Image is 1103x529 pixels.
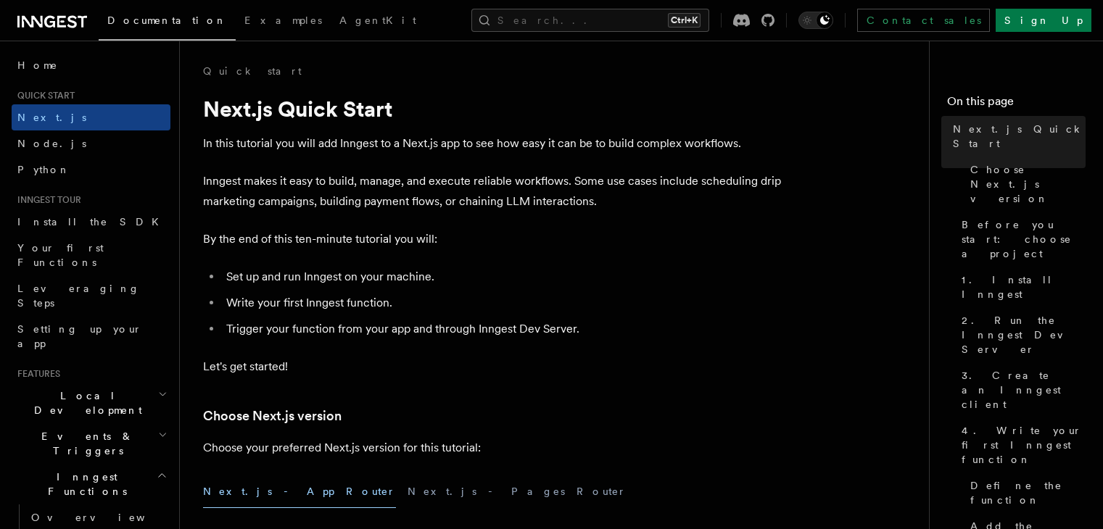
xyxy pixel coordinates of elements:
a: AgentKit [331,4,425,39]
a: Setting up your app [12,316,170,357]
span: Inngest Functions [12,470,157,499]
span: Your first Functions [17,242,104,268]
span: Next.js Quick Start [953,122,1086,151]
p: Inngest makes it easy to build, manage, and execute reliable workflows. Some use cases include sc... [203,171,783,212]
h1: Next.js Quick Start [203,96,783,122]
span: 2. Run the Inngest Dev Server [962,313,1086,357]
span: Examples [244,14,322,26]
button: Next.js - App Router [203,475,396,508]
span: Documentation [107,14,227,26]
span: Node.js [17,138,86,149]
span: Next.js [17,112,86,123]
span: Before you start: choose a project [962,217,1086,261]
button: Toggle dark mode [798,12,833,29]
a: Quick start [203,64,302,78]
span: Local Development [12,388,158,417]
button: Inngest Functions [12,464,170,504]
a: Contact sales [857,9,990,32]
span: 3. Create an Inngest client [962,368,1086,412]
span: Features [12,368,60,380]
a: Documentation [99,4,236,41]
a: Install the SDK [12,209,170,235]
li: Write your first Inngest function. [222,293,783,313]
a: 3. Create an Inngest client [956,362,1086,417]
span: AgentKit [339,14,416,26]
button: Search...Ctrl+K [471,9,709,32]
span: Choose Next.js version [970,162,1086,206]
a: 2. Run the Inngest Dev Server [956,307,1086,362]
span: Define the function [970,478,1086,507]
span: Events & Triggers [12,429,158,458]
a: Define the function [964,472,1086,513]
a: Examples [236,4,331,39]
a: Home [12,52,170,78]
span: 1. Install Inngest [962,272,1086,301]
kbd: Ctrl+K [668,13,701,28]
a: Before you start: choose a project [956,212,1086,267]
a: 1. Install Inngest [956,267,1086,307]
span: Inngest tour [12,194,81,206]
a: Next.js [12,104,170,130]
a: Next.js Quick Start [947,116,1086,157]
span: Quick start [12,90,75,101]
span: Overview [31,512,181,523]
button: Local Development [12,383,170,423]
a: Leveraging Steps [12,275,170,316]
span: 4. Write your first Inngest function [962,423,1086,467]
a: Python [12,157,170,183]
a: Your first Functions [12,235,170,275]
p: By the end of this ten-minute tutorial you will: [203,229,783,249]
a: Sign Up [996,9,1091,32]
span: Python [17,164,70,175]
span: Setting up your app [17,323,142,349]
p: Let's get started! [203,357,783,377]
li: Set up and run Inngest on your machine. [222,267,783,287]
h4: On this page [947,93,1086,116]
button: Next.js - Pages Router [408,475,627,508]
span: Leveraging Steps [17,283,140,309]
button: Events & Triggers [12,423,170,464]
a: 4. Write your first Inngest function [956,417,1086,472]
p: Choose your preferred Next.js version for this tutorial: [203,438,783,458]
a: Node.js [12,130,170,157]
p: In this tutorial you will add Inngest to a Next.js app to see how easy it can be to build complex... [203,133,783,154]
a: Choose Next.js version [203,406,342,426]
span: Home [17,58,58,72]
a: Choose Next.js version [964,157,1086,212]
li: Trigger your function from your app and through Inngest Dev Server. [222,319,783,339]
span: Install the SDK [17,216,168,228]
